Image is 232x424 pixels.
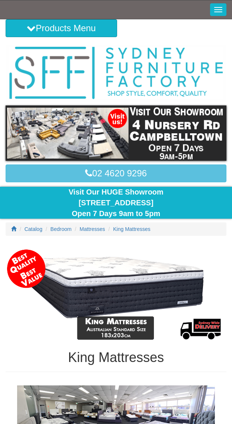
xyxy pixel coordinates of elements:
img: King Mattresses [6,247,226,342]
button: Products Menu [6,19,117,37]
img: showroom.gif [6,105,226,161]
a: Mattresses [80,226,105,232]
a: King Mattresses [113,226,150,232]
a: Catalog [25,226,42,232]
a: 02 4620 9296 [6,164,226,182]
a: Bedroom [51,226,72,232]
div: Visit Our HUGE Showroom [STREET_ADDRESS] Open 7 Days 9am to 5pm [6,187,226,219]
h1: King Mattresses [6,350,226,365]
img: Sydney Furniture Factory [6,45,226,101]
